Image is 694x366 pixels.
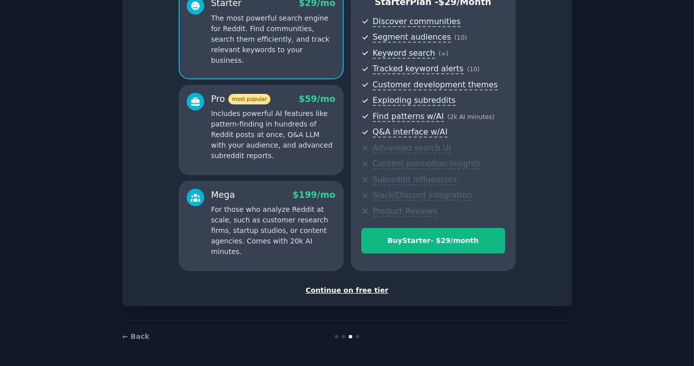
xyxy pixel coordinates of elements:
[373,32,451,43] span: Segment audiences
[439,50,449,57] span: ( ∞ )
[373,95,456,106] span: Exploding subreddits
[373,159,481,169] span: Content promotion insights
[373,80,498,90] span: Customer development themes
[373,206,438,217] span: Product Reviews
[467,66,480,73] span: ( 10 )
[211,93,270,105] div: Pro
[211,204,336,257] p: For those who analyze Reddit at scale, such as customer research firms, startup studios, or conte...
[455,34,467,41] span: ( 10 )
[211,189,235,201] div: Mega
[373,143,451,154] span: Advanced search UI
[122,332,150,340] a: ← Back
[448,113,495,120] span: ( 2k AI minutes )
[361,228,505,254] button: BuyStarter- $29/month
[373,190,472,201] span: Slack/Discord integration
[373,111,444,122] span: Find patterns w/AI
[373,48,436,59] span: Keyword search
[133,285,562,296] div: Continue on free tier
[228,94,270,104] span: most popular
[373,175,457,185] span: Subreddit influencers
[373,17,461,27] span: Discover communities
[299,94,335,104] span: $ 59 /mo
[362,235,505,246] div: Buy Starter - $ 29 /month
[293,190,335,200] span: $ 199 /mo
[211,13,336,66] p: The most powerful search engine for Reddit. Find communities, search them efficiently, and track ...
[373,64,464,74] span: Tracked keyword alerts
[373,127,448,138] span: Q&A interface w/AI
[211,108,336,161] p: Includes powerful AI features like pattern-finding in hundreds of Reddit posts at once, Q&A LLM w...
